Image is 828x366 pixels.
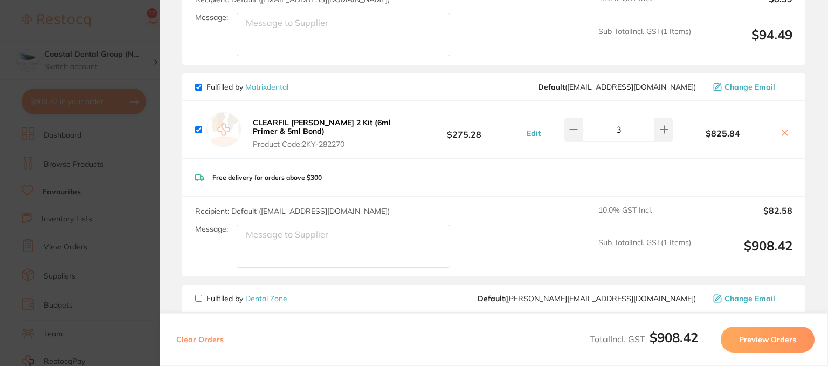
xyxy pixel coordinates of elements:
[700,27,792,57] output: $94.49
[173,327,227,353] button: Clear Orders
[206,112,241,147] img: empty.jpg
[245,294,287,303] a: Dental Zone
[538,82,565,92] b: Default
[195,206,390,216] span: Recipient: Default ( [EMAIL_ADDRESS][DOMAIN_NAME] )
[724,83,775,91] span: Change Email
[206,83,288,91] p: Fulfilled by
[598,27,691,57] span: Sub Total Incl. GST ( 1 Items)
[700,238,792,268] output: $908.42
[650,329,698,345] b: $908.42
[724,294,775,303] span: Change Email
[673,128,773,138] b: $825.84
[721,327,815,353] button: Preview Orders
[710,82,792,92] button: Change Email
[245,82,288,92] a: Matrixdental
[253,140,401,148] span: Product Code: 2KY-282270
[206,294,287,303] p: Fulfilled by
[250,118,404,149] button: CLEARFIL [PERSON_NAME] 2 Kit (6ml Primer & 5ml Bond) Product Code:2KY-282270
[598,206,691,229] span: 10.0 % GST Incl.
[523,128,544,138] button: Edit
[404,120,524,140] b: $275.28
[478,294,505,303] b: Default
[598,238,691,268] span: Sub Total Incl. GST ( 1 Items)
[212,174,322,181] p: Free delivery for orders above $300
[700,206,792,229] output: $82.58
[195,13,228,22] label: Message:
[253,118,391,136] b: CLEARFIL [PERSON_NAME] 2 Kit (6ml Primer & 5ml Bond)
[195,225,228,234] label: Message:
[478,294,696,303] span: brian@dentalzone.com
[710,294,792,303] button: Change Email
[590,334,698,344] span: Total Incl. GST
[538,83,696,91] span: skan3067@gmail.com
